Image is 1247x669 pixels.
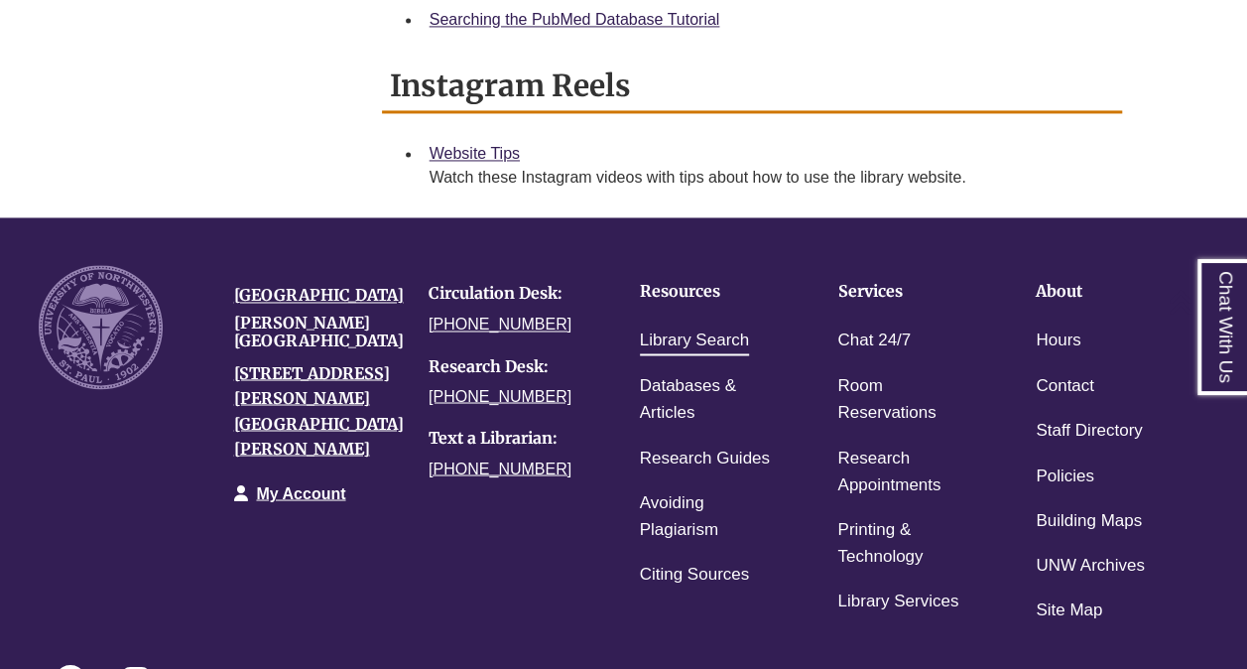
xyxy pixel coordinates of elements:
h4: Resources [640,283,777,301]
a: Website Tips [430,145,520,162]
a: UNW Archives [1036,551,1145,580]
div: Watch these Instagram videos with tips about how to use the library website. [430,166,1107,190]
a: [PHONE_NUMBER] [429,316,571,333]
h4: Research Desk: [429,357,594,375]
a: Hours [1036,327,1080,355]
a: [PHONE_NUMBER] [429,460,571,476]
a: Site Map [1036,596,1102,624]
a: Chat 24/7 [837,327,911,355]
a: [PHONE_NUMBER] [429,387,571,404]
h4: Circulation Desk: [429,285,594,303]
a: Avoiding Plagiarism [640,488,777,544]
a: Building Maps [1036,506,1142,535]
a: My Account [256,484,345,501]
h4: About [1036,283,1173,301]
h4: Services [837,283,974,301]
a: Library Services [837,587,958,615]
a: Research Guides [640,444,770,472]
a: Room Reservations [837,371,974,427]
h4: Text a Librarian: [429,429,594,447]
h2: Instagram Reels [382,61,1123,113]
a: [STREET_ADDRESS][PERSON_NAME][GEOGRAPHIC_DATA][PERSON_NAME] [234,362,404,459]
a: Searching the PubMed Database Tutorial [430,11,720,28]
a: Printing & Technology [837,515,974,571]
a: Staff Directory [1036,416,1142,445]
a: Policies [1036,462,1094,490]
h4: [PERSON_NAME][GEOGRAPHIC_DATA] [234,315,400,349]
a: Citing Sources [640,560,750,589]
a: Research Appointments [837,444,974,499]
img: UNW seal [39,265,163,389]
a: Library Search [640,327,750,355]
a: Contact [1036,371,1094,400]
a: [GEOGRAPHIC_DATA] [234,285,404,305]
a: Databases & Articles [640,371,777,427]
